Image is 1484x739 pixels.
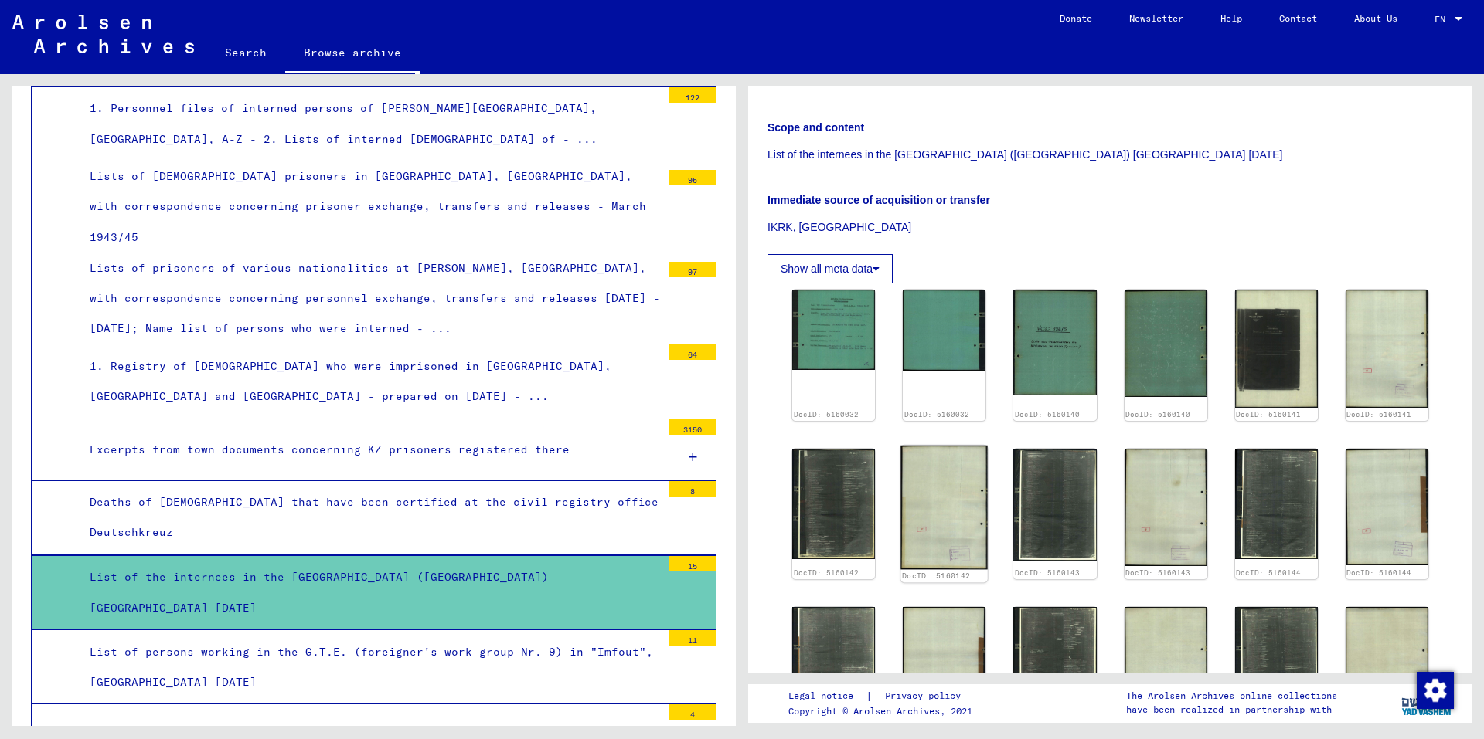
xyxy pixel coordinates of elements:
div: 11 [669,630,716,646]
a: DocID: 5160032 [904,410,969,419]
img: 002.jpg [900,446,988,569]
b: Immediate source of acquisition or transfer [768,194,990,206]
a: Search [206,34,285,71]
p: The Arolsen Archives online collections [1126,689,1337,703]
div: Deaths of [DEMOGRAPHIC_DATA] that have been certified at the civil registry office Deutschkreuz [78,487,662,547]
a: DocID: 5160140 [1015,410,1080,419]
img: 001.jpg [1013,290,1096,395]
div: List of persons working in the G.T.E. (foreigner's work group Nr. 9) in "Imfout", [GEOGRAPHIC_DAT... [78,637,662,697]
div: Lists of prisoners of various nationalities at [PERSON_NAME], [GEOGRAPHIC_DATA], with corresponde... [78,253,662,344]
div: 64 [669,344,716,360]
a: DocID: 5160141 [1236,410,1301,419]
div: 1. Personnel files of interned persons of [PERSON_NAME][GEOGRAPHIC_DATA], [GEOGRAPHIC_DATA], A-Z ... [78,93,662,154]
img: 001.jpg [1235,607,1318,717]
a: Browse archive [285,34,420,74]
div: 1. Registry of [DEMOGRAPHIC_DATA] who were imprisoned in [GEOGRAPHIC_DATA], [GEOGRAPHIC_DATA] and... [78,351,662,412]
a: DocID: 5160032 [794,410,859,419]
div: 97 [669,262,716,277]
b: Scope and content [768,121,864,134]
div: Change consent [1416,671,1453,708]
img: 002.jpg [903,290,985,370]
p: IKRK, [GEOGRAPHIC_DATA] [768,219,1453,236]
img: 002.jpg [1346,449,1428,566]
img: 001.jpg [1235,449,1318,559]
img: 001.jpg [1013,607,1096,716]
div: 15 [669,556,716,571]
a: DocID: 5160143 [1015,568,1080,577]
div: Excerpts from town documents concerning KZ prisoners registered there [78,435,662,465]
img: 001.jpg [1013,449,1096,561]
div: 95 [669,170,716,185]
a: Privacy policy [873,688,979,704]
img: Arolsen_neg.svg [12,15,194,53]
div: 8 [669,481,716,497]
div: 3150 [669,419,716,435]
img: yv_logo.png [1398,683,1456,722]
img: 001.jpg [792,607,875,717]
a: DocID: 5160142 [902,571,970,581]
p: have been realized in partnership with [1126,703,1337,717]
a: DocID: 5160144 [1236,568,1301,577]
mat-select-trigger: EN [1435,13,1445,25]
div: 122 [669,87,716,103]
a: DocID: 5160144 [1346,568,1411,577]
div: 4 [669,704,716,720]
img: 001.jpg [792,449,875,560]
p: List of the internees in the [GEOGRAPHIC_DATA] ([GEOGRAPHIC_DATA]) [GEOGRAPHIC_DATA] [DATE] [768,147,1453,163]
img: 002.jpg [1346,290,1428,408]
img: 002.jpg [903,607,985,724]
img: Change consent [1417,672,1454,709]
img: 002.jpg [1125,449,1207,567]
img: 002.jpg [1346,607,1428,724]
div: Lists of [DEMOGRAPHIC_DATA] prisoners in [GEOGRAPHIC_DATA], [GEOGRAPHIC_DATA], with correspondenc... [78,161,662,253]
a: DocID: 5160141 [1346,410,1411,419]
a: DocID: 5160140 [1125,410,1190,419]
img: 001.jpg [1235,290,1318,408]
a: DocID: 5160142 [794,568,859,577]
p: Copyright © Arolsen Archives, 2021 [788,704,979,718]
a: DocID: 5160143 [1125,568,1190,577]
a: Legal notice [788,688,866,704]
img: 002.jpg [1125,290,1207,397]
img: 002.jpg [1125,607,1207,723]
img: 001.jpg [792,290,875,370]
button: Show all meta data [768,254,893,283]
div: List of the internees in the [GEOGRAPHIC_DATA] ([GEOGRAPHIC_DATA]) [GEOGRAPHIC_DATA] [DATE] [78,562,662,622]
div: | [788,688,979,704]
